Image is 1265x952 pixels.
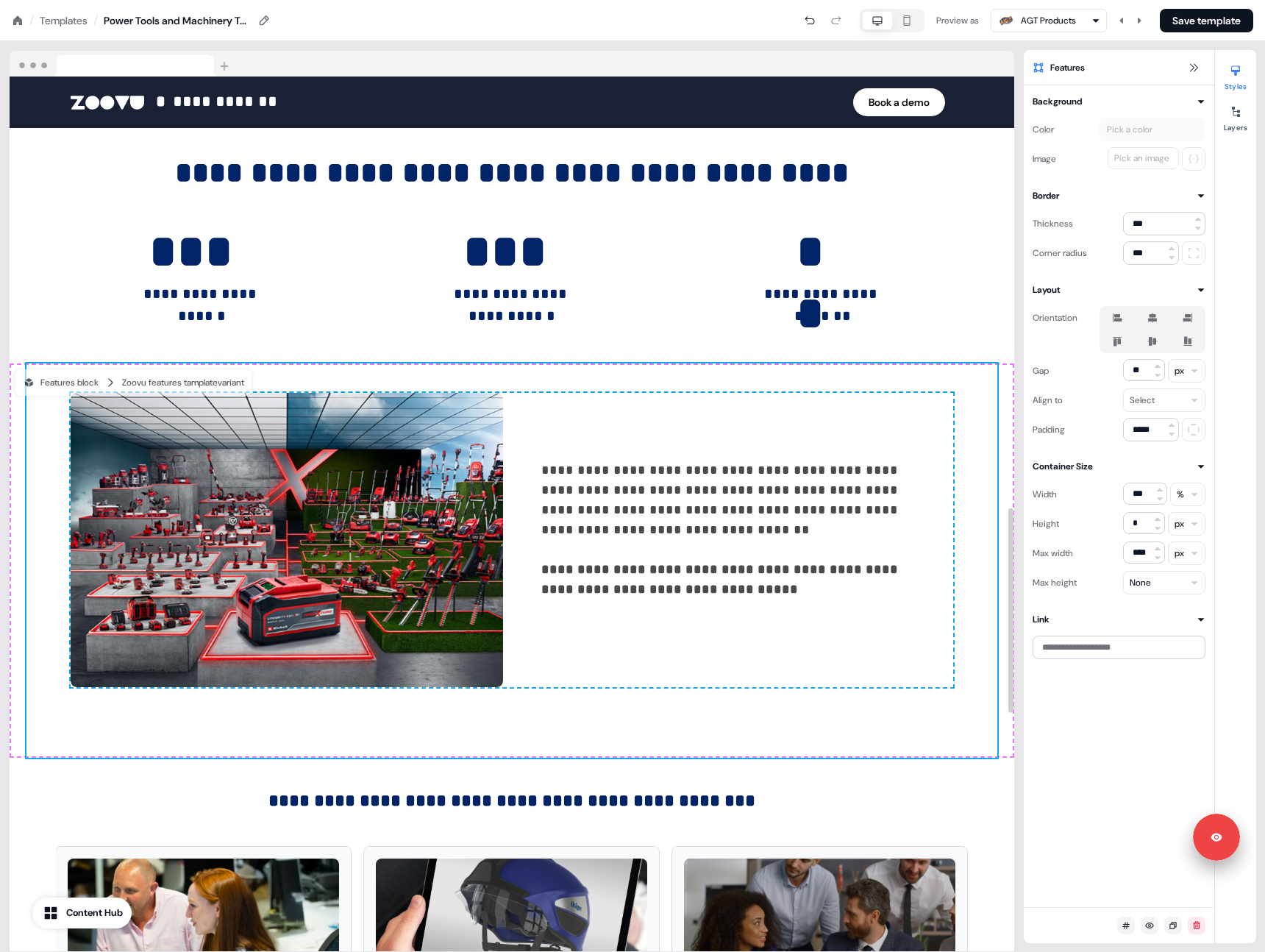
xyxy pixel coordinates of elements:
[1033,459,1093,474] div: Container Size
[1033,212,1073,235] div: Thickness
[23,375,99,390] div: Features block
[1033,418,1065,441] div: Padding
[936,13,979,28] div: Preview as
[1130,575,1151,590] div: None
[1104,122,1155,137] div: Pick a color
[32,898,132,928] button: Content Hub
[991,9,1107,32] button: AGT Products
[1033,188,1205,203] button: Border
[1033,571,1077,594] div: Max height
[1111,151,1172,166] div: Pick an image
[122,375,244,390] div: Zoovu features tamplate variant
[21,369,384,380] p: By clicking the button, you agree to Zoovu's and .
[40,13,88,28] a: Templates
[1175,546,1184,561] div: px
[71,393,503,687] img: Image
[1215,100,1256,132] button: Layers
[50,402,384,433] span: Click here to receive the latest news, product updates, event announcements, and other communicat...
[1033,118,1054,141] div: Color
[1021,13,1076,28] div: AGT Products
[1160,9,1253,32] button: Save template
[1033,483,1057,506] div: Width
[71,96,144,110] img: Image
[1033,359,1049,383] div: Gap
[104,13,251,28] div: Power Tools and Machinery Template Copy
[1215,59,1256,91] button: Styles
[1033,459,1205,474] button: Container Size
[1177,487,1184,502] div: %
[297,369,360,380] a: Privacy Policy
[1130,393,1155,408] div: Select
[1033,612,1205,627] button: Link
[1175,516,1184,531] div: px
[853,88,945,116] button: Book a demo
[1033,94,1082,109] div: Background
[1033,306,1077,330] div: Orientation
[1175,363,1184,378] div: px
[29,13,34,29] div: /
[1033,188,1059,203] div: Border
[219,369,279,380] a: Terms of Use
[1033,388,1063,412] div: Align to
[1100,118,1205,141] button: Pick a color
[1033,94,1205,109] button: Background
[1033,147,1056,171] div: Image
[1033,512,1059,536] div: Height
[1108,147,1179,169] button: Pick an image
[1033,541,1073,565] div: Max width
[93,13,98,29] div: /
[1050,60,1085,75] span: Features
[1033,241,1087,265] div: Corner radius
[10,51,235,77] img: Browser topbar
[1033,283,1061,297] div: Layout
[1033,283,1205,297] button: Layout
[66,906,123,920] div: Content Hub
[518,88,953,116] div: Book a demo
[1033,612,1050,627] div: Link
